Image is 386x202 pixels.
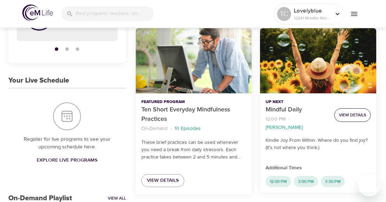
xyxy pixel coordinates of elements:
[294,15,331,21] p: 12241 Mindful Minutes
[76,6,154,21] input: Find programs, teachers, etc...
[147,176,179,185] span: View Details
[53,102,81,130] img: Your Live Schedule
[170,124,172,133] li: ·
[266,164,371,172] p: Additional Times
[294,179,318,185] span: 3:00 PM
[266,115,329,131] nav: breadcrumb
[141,99,246,105] p: Featured Program
[266,176,291,187] div: 12:00 PM
[294,176,318,187] div: 3:00 PM
[141,174,184,187] a: View Details
[37,156,97,165] span: Explore Live Programs
[175,125,201,132] p: 10 Episodes
[321,179,345,185] span: 3:30 PM
[136,28,252,93] button: Ten Short Everyday Mindfulness Practices
[321,176,345,187] div: 3:30 PM
[141,139,246,161] p: These brief practices can be used whenever you need a break from daily stressors. Each practice t...
[141,105,246,124] p: Ten Short Everyday Mindfulness Practices
[294,7,331,15] p: Lovelyblue
[266,124,303,131] p: [PERSON_NAME]
[141,125,168,132] p: On-Demand
[260,28,376,93] button: Mindful Daily
[266,105,329,115] p: Mindful Daily
[266,116,285,123] p: 12:00 PM
[339,111,366,119] span: View Details
[22,5,53,21] img: logo
[288,115,290,124] li: ·
[266,179,291,185] span: 12:00 PM
[277,7,291,21] div: TC
[141,124,246,133] nav: breadcrumb
[8,77,69,85] h3: Your Live Schedule
[266,137,371,151] p: Kindle Joy From Within: Where do you find joy? (It's not where you think.)
[334,108,371,122] button: View Details
[34,154,100,167] a: Explore Live Programs
[344,4,364,23] button: menu
[22,135,112,151] p: Register for live programs to see your upcoming schedule here.
[266,99,329,105] p: Up Next
[108,195,126,201] a: View All
[358,174,380,196] iframe: Button to launch messaging window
